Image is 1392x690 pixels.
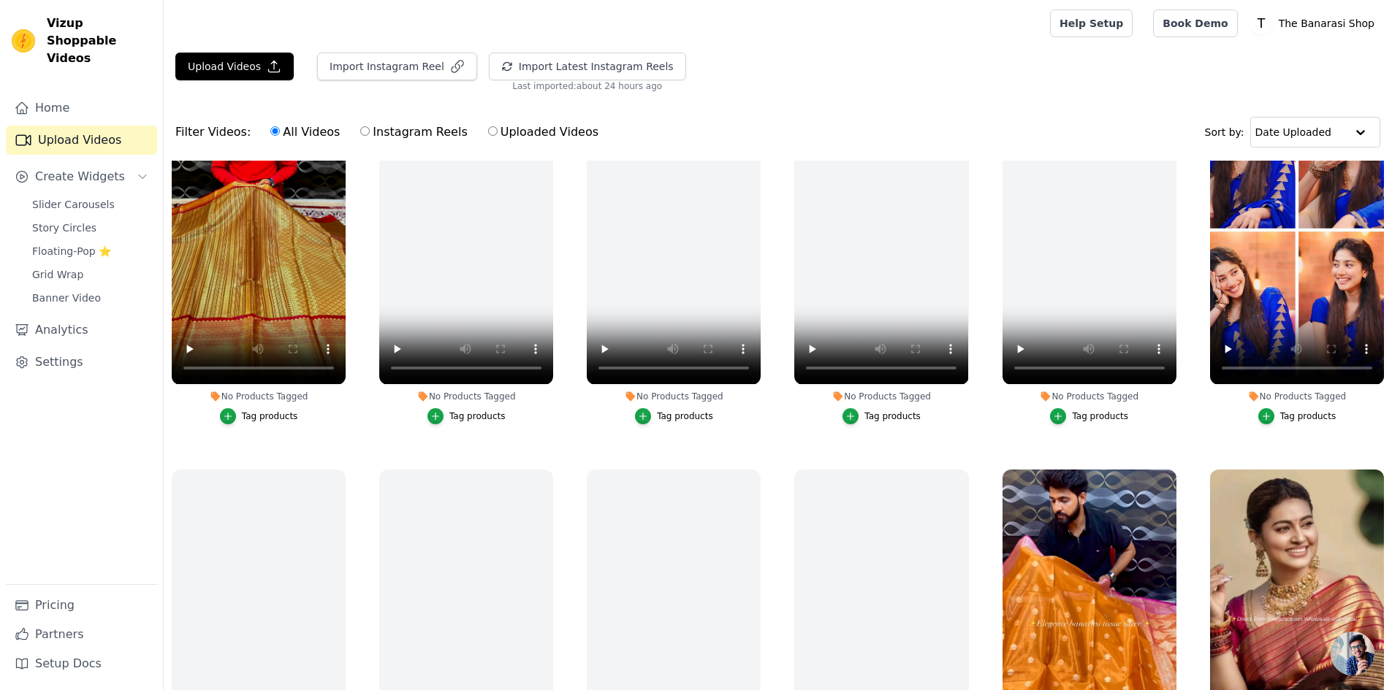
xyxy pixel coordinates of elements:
[35,168,125,185] span: Create Widgets
[794,391,968,402] div: No Products Tagged
[427,408,506,424] button: Tag products
[6,315,157,345] a: Analytics
[23,241,157,261] a: Floating-Pop ⭐
[242,410,298,422] div: Tag products
[32,221,96,235] span: Story Circles
[23,264,157,285] a: Grid Wrap
[1250,10,1380,37] button: T The Banarasi Shop
[360,126,370,136] input: Instagram Reels
[635,408,713,424] button: Tag products
[1003,391,1176,402] div: No Products Tagged
[1205,117,1381,147] div: Sort by:
[32,267,83,282] span: Grid Wrap
[6,162,157,191] button: Create Widgets
[587,391,761,402] div: No Products Tagged
[6,591,157,620] a: Pricing
[47,15,151,67] span: Vizup Shoppable Videos
[487,123,599,142] label: Uploaded Videos
[317,53,477,80] button: Import Instagram Reel
[172,391,346,402] div: No Products Tagged
[1072,410,1128,422] div: Tag products
[1210,391,1384,402] div: No Products Tagged
[1258,408,1336,424] button: Tag products
[488,126,498,136] input: Uploaded Videos
[23,288,157,308] a: Banner Video
[6,126,157,155] a: Upload Videos
[843,408,921,424] button: Tag products
[1256,16,1265,31] text: T
[12,29,35,53] img: Vizup
[175,53,294,80] button: Upload Videos
[449,410,506,422] div: Tag products
[220,408,298,424] button: Tag products
[360,123,468,142] label: Instagram Reels
[1280,410,1336,422] div: Tag products
[270,123,341,142] label: All Videos
[1273,10,1380,37] p: The Banarasi Shop
[6,649,157,678] a: Setup Docs
[512,80,662,92] span: Last imported: about 24 hours ago
[864,410,921,422] div: Tag products
[32,291,101,305] span: Banner Video
[23,194,157,215] a: Slider Carousels
[6,348,157,377] a: Settings
[6,620,157,649] a: Partners
[270,126,280,136] input: All Videos
[489,53,686,80] button: Import Latest Instagram Reels
[1153,9,1237,37] a: Book Demo
[23,218,157,238] a: Story Circles
[32,197,115,212] span: Slider Carousels
[657,410,713,422] div: Tag products
[1050,408,1128,424] button: Tag products
[1331,632,1374,675] a: Open chat
[175,115,606,149] div: Filter Videos:
[6,93,157,123] a: Home
[32,244,111,258] span: Floating-Pop ⭐
[379,391,553,402] div: No Products Tagged
[1050,9,1133,37] a: Help Setup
